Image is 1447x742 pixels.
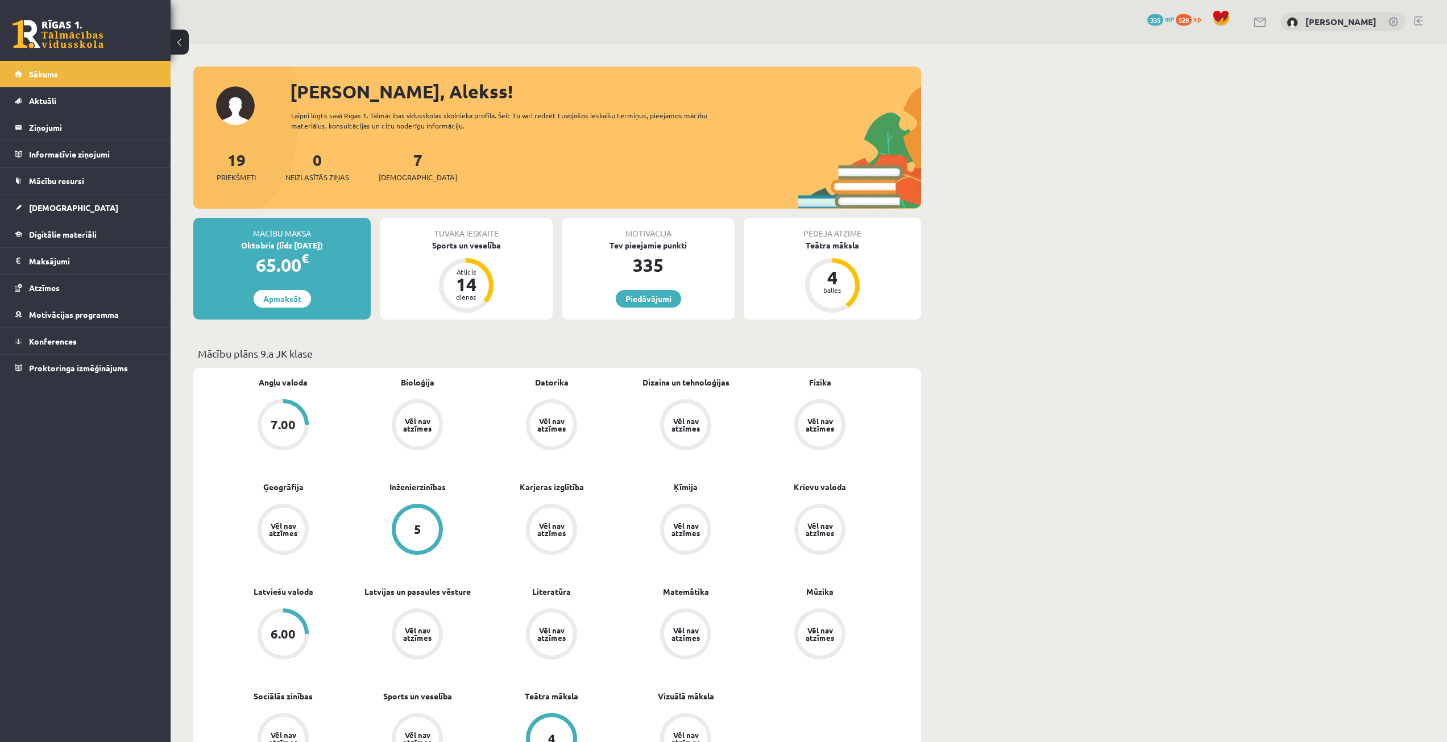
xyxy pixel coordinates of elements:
[380,239,553,251] div: Sports un veselība
[271,628,296,640] div: 6.00
[753,504,887,557] a: Vēl nav atzīmes
[254,690,313,702] a: Sociālās zinības
[198,346,917,361] p: Mācību plāns 9.a JK klase
[193,239,371,251] div: Oktobris (līdz [DATE])
[449,268,483,275] div: Atlicis
[484,608,619,662] a: Vēl nav atzīmes
[15,328,156,354] a: Konferences
[670,522,702,537] div: Vēl nav atzīmes
[350,504,484,557] a: 5
[670,417,702,432] div: Vēl nav atzīmes
[1305,16,1376,27] a: [PERSON_NAME]
[263,481,304,493] a: Ģeogrāfija
[1193,14,1201,23] span: xp
[29,176,84,186] span: Mācību resursi
[29,141,156,167] legend: Informatīvie ziņojumi
[29,248,156,274] legend: Maksājumi
[744,239,921,251] div: Teātra māksla
[29,309,119,320] span: Motivācijas programma
[753,608,887,662] a: Vēl nav atzīmes
[29,336,77,346] span: Konferences
[525,690,578,702] a: Teātra māksla
[254,586,313,598] a: Latviešu valoda
[216,608,350,662] a: 6.00
[15,61,156,87] a: Sākums
[290,78,921,105] div: [PERSON_NAME], Alekss!
[674,481,698,493] a: Ķīmija
[401,417,433,432] div: Vēl nav atzīmes
[1176,14,1206,23] a: 528 xp
[536,417,567,432] div: Vēl nav atzīmes
[449,275,483,293] div: 14
[536,522,567,537] div: Vēl nav atzīmes
[379,150,457,183] a: 7[DEMOGRAPHIC_DATA]
[520,481,584,493] a: Karjeras izglītība
[484,399,619,453] a: Vēl nav atzīmes
[301,250,309,267] span: €
[794,481,846,493] a: Krievu valoda
[401,376,434,388] a: Bioloģija
[562,239,735,251] div: Tev pieejamie punkti
[29,363,128,373] span: Proktoringa izmēģinājums
[13,20,103,48] a: Rīgas 1. Tālmācības vidusskola
[29,96,56,106] span: Aktuāli
[401,627,433,641] div: Vēl nav atzīmes
[29,202,118,213] span: [DEMOGRAPHIC_DATA]
[663,586,709,598] a: Matemātika
[29,69,58,79] span: Sākums
[1176,14,1192,26] span: 528
[364,586,471,598] a: Latvijas un pasaules vēsture
[744,239,921,314] a: Teātra māksla 4 balles
[350,399,484,453] a: Vēl nav atzīmes
[291,110,728,131] div: Laipni lūgts savā Rīgas 1. Tālmācības vidusskolas skolnieka profilā. Šeit Tu vari redzēt tuvojošo...
[15,168,156,194] a: Mācību resursi
[15,275,156,301] a: Atzīmes
[15,355,156,381] a: Proktoringa izmēģinājums
[285,150,349,183] a: 0Neizlasītās ziņas
[15,88,156,114] a: Aktuāli
[193,251,371,279] div: 65.00
[804,417,836,432] div: Vēl nav atzīmes
[217,150,256,183] a: 19Priekšmeti
[619,399,753,453] a: Vēl nav atzīmes
[29,229,97,239] span: Digitālie materiāli
[29,114,156,140] legend: Ziņojumi
[1287,17,1298,28] img: Alekss Kozlovskis
[1147,14,1174,23] a: 335 mP
[535,376,569,388] a: Datorika
[379,172,457,183] span: [DEMOGRAPHIC_DATA]
[1147,14,1163,26] span: 335
[383,690,452,702] a: Sports un veselība
[804,627,836,641] div: Vēl nav atzīmes
[267,522,299,537] div: Vēl nav atzīmes
[271,418,296,431] div: 7.00
[658,690,714,702] a: Vizuālā māksla
[619,608,753,662] a: Vēl nav atzīmes
[254,290,311,308] a: Apmaksāt
[753,399,887,453] a: Vēl nav atzīmes
[815,287,849,293] div: balles
[414,523,421,536] div: 5
[536,627,567,641] div: Vēl nav atzīmes
[15,114,156,140] a: Ziņojumi
[562,251,735,279] div: 335
[389,481,446,493] a: Inženierzinības
[809,376,831,388] a: Fizika
[744,218,921,239] div: Pēdējā atzīme
[217,172,256,183] span: Priekšmeti
[29,283,60,293] span: Atzīmes
[619,504,753,557] a: Vēl nav atzīmes
[193,218,371,239] div: Mācību maksa
[15,221,156,247] a: Digitālie materiāli
[616,290,681,308] a: Piedāvājumi
[380,239,553,314] a: Sports un veselība Atlicis 14 dienas
[15,248,156,274] a: Maksājumi
[532,586,571,598] a: Literatūra
[449,293,483,300] div: dienas
[15,194,156,221] a: [DEMOGRAPHIC_DATA]
[670,627,702,641] div: Vēl nav atzīmes
[815,268,849,287] div: 4
[484,504,619,557] a: Vēl nav atzīmes
[804,522,836,537] div: Vēl nav atzīmes
[259,376,308,388] a: Angļu valoda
